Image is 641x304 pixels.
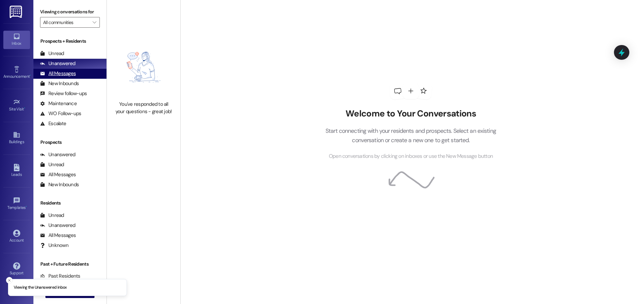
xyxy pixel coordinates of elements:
a: Support [3,260,30,278]
div: New Inbounds [40,80,79,87]
div: All Messages [40,171,76,178]
span: • [24,106,25,110]
a: Inbox [3,31,30,49]
div: Unread [40,50,64,57]
div: Unread [40,212,64,219]
div: WO Follow-ups [40,110,81,117]
div: Prospects + Residents [33,38,106,45]
div: All Messages [40,70,76,77]
div: Unanswered [40,222,75,229]
img: ResiDesk Logo [10,6,23,18]
a: Templates • [3,195,30,213]
img: empty-state [114,37,173,97]
a: Site Visit • [3,96,30,114]
div: Prospects [33,139,106,146]
div: New Inbounds [40,181,79,188]
div: Maintenance [40,100,77,107]
i:  [92,20,96,25]
div: Review follow-ups [40,90,87,97]
span: Open conversations by clicking on inboxes or use the New Message button [329,152,493,161]
div: Unread [40,161,64,168]
span: • [30,73,31,78]
a: Account [3,228,30,246]
div: Past Residents [40,273,80,280]
div: Unknown [40,242,68,249]
div: Past + Future Residents [33,261,106,268]
label: Viewing conversations for [40,7,100,17]
p: Viewing the Unanswered inbox [14,285,67,291]
p: Start connecting with your residents and prospects. Select an existing conversation or create a n... [315,126,506,145]
div: Escalate [40,120,66,127]
div: Unanswered [40,151,75,158]
div: Unanswered [40,60,75,67]
a: Buildings [3,129,30,147]
button: Close toast [6,277,13,284]
div: You've responded to all your questions - great job! [114,101,173,115]
div: Residents [33,200,106,207]
h2: Welcome to Your Conversations [315,108,506,119]
a: Leads [3,162,30,180]
div: All Messages [40,232,76,239]
span: • [26,204,27,209]
input: All communities [43,17,89,28]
